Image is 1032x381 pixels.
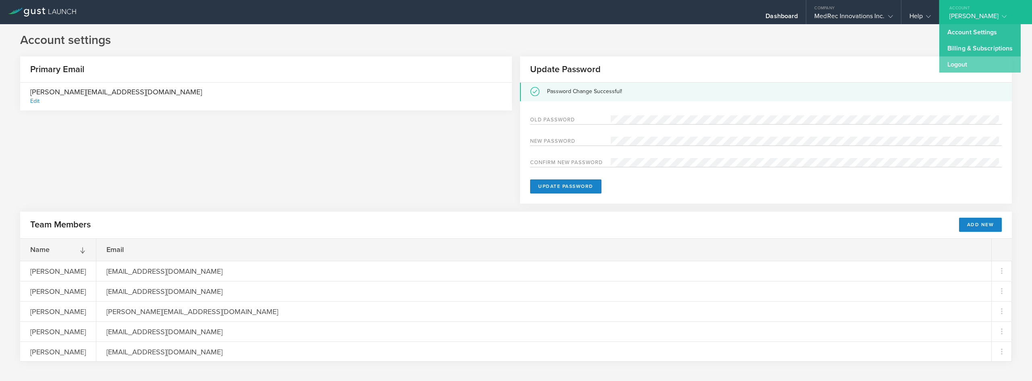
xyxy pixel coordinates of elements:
[992,342,1032,381] iframe: Chat Widget
[96,342,233,361] div: [EMAIL_ADDRESS][DOMAIN_NAME]
[30,98,40,104] div: Edit
[20,281,96,301] div: [PERSON_NAME]
[530,160,611,167] label: Confirm new password
[30,219,91,231] h2: Team Members
[530,179,601,194] button: Update Password
[766,12,798,24] div: Dashboard
[520,64,601,75] h2: Update Password
[20,302,96,321] div: [PERSON_NAME]
[96,322,233,341] div: [EMAIL_ADDRESS][DOMAIN_NAME]
[96,302,289,321] div: [PERSON_NAME][EMAIL_ADDRESS][DOMAIN_NAME]
[949,12,1018,24] div: [PERSON_NAME]
[96,239,214,261] div: Email
[909,12,931,24] div: Help
[547,87,1002,96] div: Password Change Successful!
[530,139,611,146] label: New password
[96,281,233,301] div: [EMAIL_ADDRESS][DOMAIN_NAME]
[20,261,96,281] div: [PERSON_NAME]
[530,117,611,124] label: Old Password
[96,261,233,281] div: [EMAIL_ADDRESS][DOMAIN_NAME]
[20,64,84,75] h2: Primary Email
[20,342,96,361] div: [PERSON_NAME]
[20,239,96,261] div: Name
[20,322,96,341] div: [PERSON_NAME]
[30,87,202,106] div: [PERSON_NAME][EMAIL_ADDRESS][DOMAIN_NAME]
[959,218,1002,232] button: Add New
[814,12,893,24] div: MedRec Innovations Inc.
[20,32,1012,48] h1: Account settings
